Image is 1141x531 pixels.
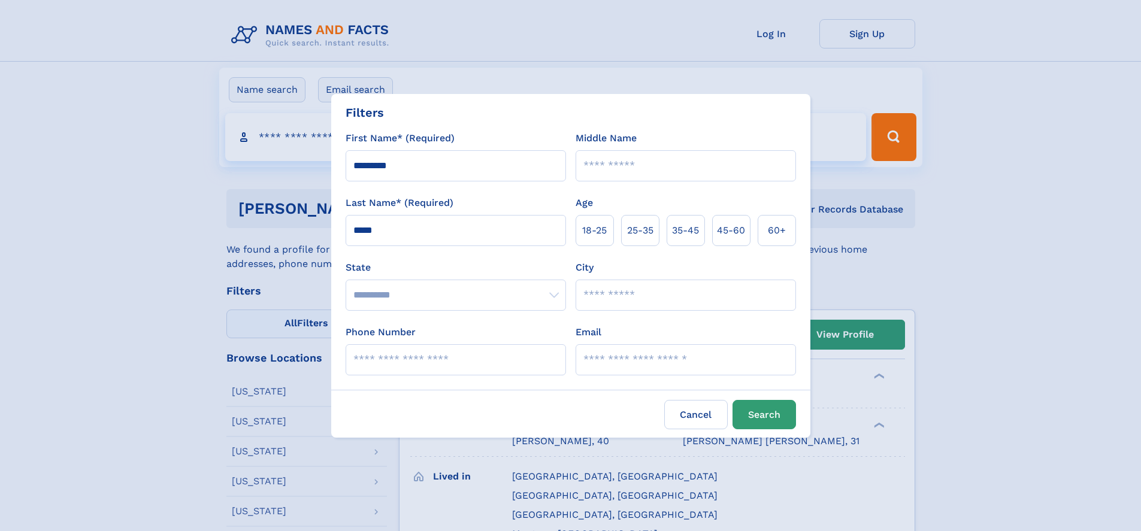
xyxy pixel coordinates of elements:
[576,325,601,339] label: Email
[346,104,384,122] div: Filters
[346,196,453,210] label: Last Name* (Required)
[576,131,637,145] label: Middle Name
[346,260,566,275] label: State
[672,223,699,238] span: 35‑45
[582,223,607,238] span: 18‑25
[768,223,786,238] span: 60+
[717,223,745,238] span: 45‑60
[627,223,653,238] span: 25‑35
[733,400,796,429] button: Search
[346,131,455,145] label: First Name* (Required)
[576,196,593,210] label: Age
[576,260,594,275] label: City
[664,400,728,429] label: Cancel
[346,325,416,339] label: Phone Number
